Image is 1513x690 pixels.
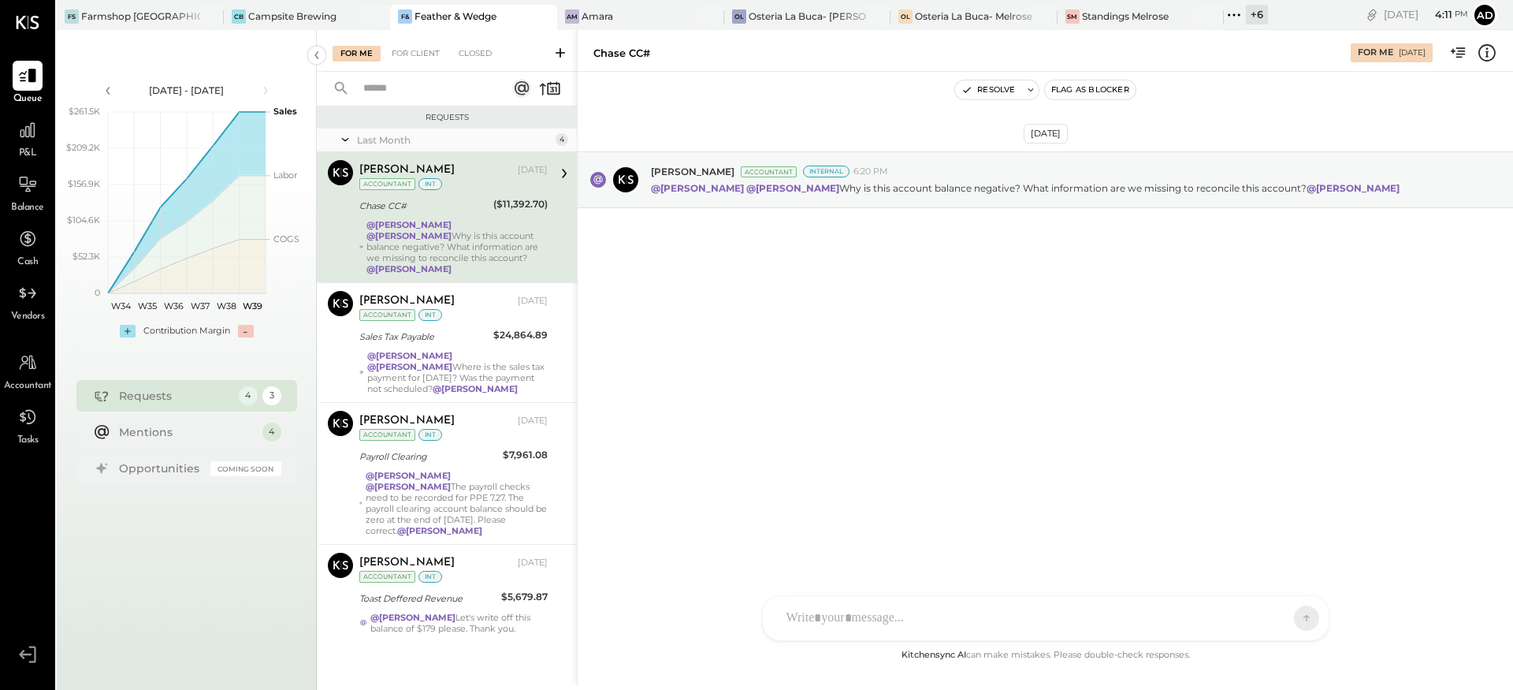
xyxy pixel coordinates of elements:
text: $52.3K [72,251,100,262]
div: Accountant [741,166,797,177]
div: [DATE] - [DATE] [120,84,254,97]
strong: @[PERSON_NAME] [746,182,839,194]
div: Amara [582,9,613,23]
span: Vendors [11,310,45,324]
a: Cash [1,224,54,270]
div: [DATE] [1384,7,1468,22]
strong: @[PERSON_NAME] [366,230,452,241]
div: [DATE] [518,415,548,427]
strong: @[PERSON_NAME] [397,525,482,536]
strong: @[PERSON_NAME] [367,350,452,361]
div: int [418,571,442,583]
text: Labor [273,170,297,181]
text: 0 [95,287,100,298]
div: 4 [262,423,281,442]
div: $5,679.87 [501,589,548,605]
div: Internal [803,166,849,177]
div: Requests [119,388,231,404]
text: $209.2K [66,142,100,153]
div: For Client [384,46,448,62]
strong: @[PERSON_NAME] [366,263,452,274]
div: + [120,325,136,338]
text: $104.6K [67,214,100,226]
strong: @[PERSON_NAME] [366,219,452,230]
span: P&L [19,147,37,161]
div: Accountant [359,309,415,321]
a: Vendors [1,278,54,324]
strong: @[PERSON_NAME] [367,361,452,372]
div: Accountant [359,178,415,190]
div: Contribution Margin [143,325,230,338]
text: Sales [273,106,297,117]
div: Am [565,9,579,24]
div: SM [1065,9,1080,24]
span: 6:20 PM [853,166,888,178]
div: [DATE] [518,295,548,308]
div: Standings Melrose [1082,9,1169,23]
div: [DATE] [518,557,548,569]
div: OL [732,9,746,24]
div: $24,864.89 [493,327,548,343]
div: Farmshop [GEOGRAPHIC_DATA][PERSON_NAME] [81,9,200,23]
div: Chase CC# [359,198,489,214]
div: + 6 [1246,5,1268,24]
div: $7,961.08 [503,447,548,463]
div: The payroll checks need to be recorded for PPE 7.27. The payroll clearing account balance should ... [366,470,548,536]
text: W37 [190,300,209,311]
div: CB [232,9,246,24]
div: int [418,309,442,321]
div: - [238,325,254,338]
div: [PERSON_NAME] [359,555,455,571]
text: W34 [111,300,132,311]
div: Sales Tax Payable [359,329,489,345]
div: Payroll Clearing [359,449,498,464]
a: Accountant [1,348,54,393]
text: W39 [242,300,262,311]
div: Where is the sales tax payment for [DATE]? Was the payment not scheduled? [367,350,548,394]
span: [PERSON_NAME] [651,165,734,178]
strong: @[PERSON_NAME] [651,182,744,194]
span: Queue [13,92,43,106]
strong: @[PERSON_NAME] [366,470,451,481]
div: ($11,392.70) [493,196,548,212]
text: W36 [163,300,183,311]
div: OL [898,9,913,24]
div: [PERSON_NAME] [359,293,455,309]
div: Last Month [357,133,552,147]
div: Accountant [359,429,415,441]
span: Accountant [4,379,52,393]
div: Coming Soon [210,461,281,476]
a: P&L [1,115,54,161]
a: Queue [1,61,54,106]
div: Let's write off this balance of $179 please. Thank you. [370,612,548,634]
div: 3 [262,386,281,405]
div: Toast Deffered Revenue [359,591,496,606]
div: Chase CC# [593,46,650,61]
a: Balance [1,170,54,215]
text: COGS [273,233,299,244]
div: [DATE] [1399,47,1426,58]
div: [DATE] [1024,124,1068,144]
div: Accountant [359,571,415,583]
div: Opportunities [119,461,203,476]
div: int [418,178,442,190]
div: int [418,429,442,441]
p: Why is this account balance negative? What information are we missing to reconcile this account? [651,181,1402,195]
div: [DATE] [518,164,548,177]
span: Tasks [17,434,39,448]
strong: @[PERSON_NAME] [1307,182,1400,194]
div: FS [65,9,79,24]
text: W38 [216,300,236,311]
div: F& [398,9,412,24]
strong: @[PERSON_NAME] [433,383,518,394]
button: Flag as Blocker [1045,80,1136,99]
div: Requests [325,112,569,123]
span: Cash [17,255,38,270]
div: Campsite Brewing [248,9,336,23]
div: Closed [451,46,500,62]
div: 4 [239,386,258,405]
button: Resolve [955,80,1021,99]
div: Osteria La Buca- [PERSON_NAME][GEOGRAPHIC_DATA] [749,9,868,23]
div: Mentions [119,424,255,440]
span: Balance [11,201,44,215]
